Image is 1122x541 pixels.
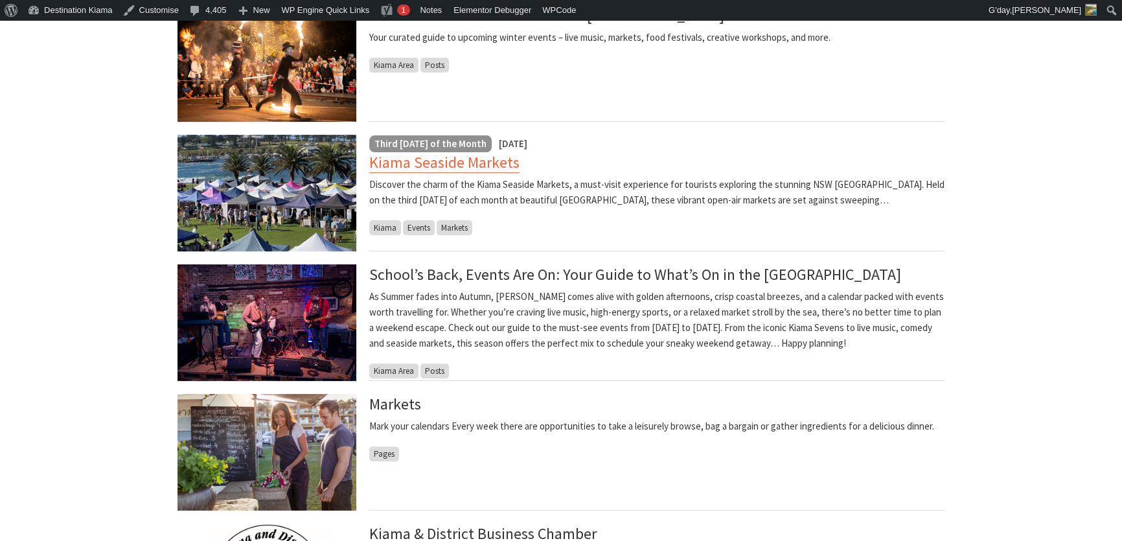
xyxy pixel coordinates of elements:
p: Discover the charm of the Kiama Seaside Markets, a must-visit experience for tourists exploring t... [369,177,945,208]
a: School’s Back, Events Are On: Your Guide to What’s On in the [GEOGRAPHIC_DATA] [369,264,901,284]
p: Your curated guide to upcoming winter events – live music, markets, food festivals, creative work... [369,30,945,45]
span: Kiama [369,220,401,235]
span: Markets [437,220,472,235]
img: Kiama Seaside Market [177,135,356,251]
span: Kiama Area [369,58,418,73]
span: 1 [401,5,406,15]
span: Kiama Area [369,363,418,378]
span: [DATE] [499,137,527,150]
a: Markets [369,394,421,414]
span: Posts [420,58,449,73]
span: Events [403,220,435,235]
span: Pages [369,446,399,461]
p: Mark your calendars Every week there are opportunities to take a leisurely browse, bag a bargain ... [369,419,945,434]
p: Third [DATE] of the Month [374,136,487,152]
p: As Summer fades into Autumn, [PERSON_NAME] comes alive with golden afternoons, crisp coastal bree... [369,289,945,351]
span: [PERSON_NAME] [1012,5,1081,15]
a: Kiama Seaside Markets [369,152,520,173]
span: Posts [420,363,449,378]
